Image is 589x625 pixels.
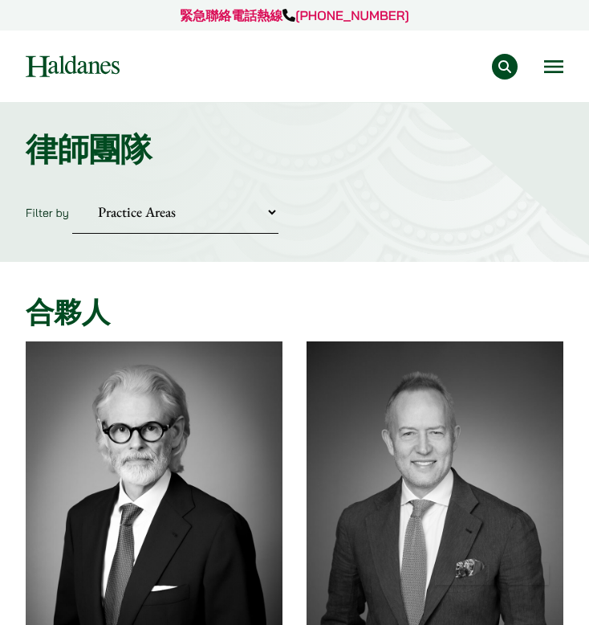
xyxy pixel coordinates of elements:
button: Open menu [544,60,563,73]
h1: 律師團隊 [26,130,563,169]
label: Filter by [26,206,69,220]
button: Search [492,54,518,80]
a: 緊急聯絡電話熱線[PHONE_NUMBER] [180,7,409,23]
img: Logo of Haldanes [26,55,120,77]
h2: 合夥人 [26,296,563,330]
